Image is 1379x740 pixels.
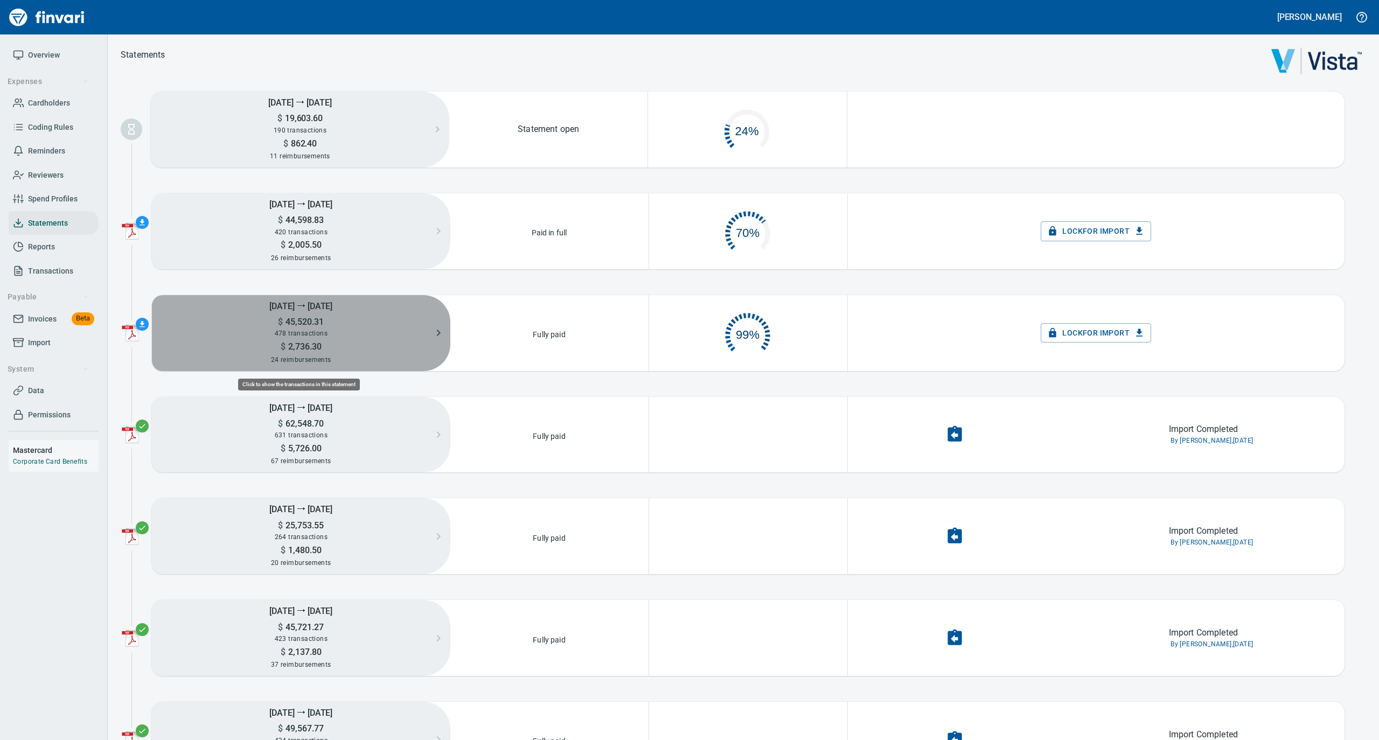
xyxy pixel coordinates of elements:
[3,359,93,379] button: System
[283,317,324,327] span: 45,520.31
[28,384,44,397] span: Data
[285,341,322,352] span: 2,736.30
[121,48,165,61] p: Statements
[271,457,331,465] span: 67 reimbursements
[9,307,99,331] a: InvoicesBeta
[28,312,57,326] span: Invoices
[1049,225,1143,238] span: Lock for Import
[28,96,70,110] span: Cardholders
[939,418,971,450] button: Undo Import Completion
[9,115,99,139] a: Coding Rules
[28,336,51,350] span: Import
[152,600,450,621] h5: [DATE] ⭢ [DATE]
[9,331,99,355] a: Import
[530,428,569,442] p: Fully paid
[649,302,847,364] button: 99%
[9,211,99,235] a: Statements
[9,235,99,259] a: Reports
[152,498,450,574] button: [DATE] ⭢ [DATE]$25,753.55264 transactions$1,480.5020 reimbursements
[1271,47,1362,74] img: vista.png
[1041,221,1151,241] button: Lockfor Import
[1169,525,1238,537] p: Import Completed
[122,528,139,545] img: adobe-pdf-icon.png
[939,520,971,552] button: Undo Import Completion
[275,431,328,439] span: 631 transactions
[9,379,99,403] a: Data
[1169,626,1238,639] p: Import Completed
[151,92,449,167] button: [DATE] ⭢ [DATE]$19,603.60190 transactions$862.4011 reimbursements
[152,600,450,676] button: [DATE] ⭢ [DATE]$45,721.27423 transactions$2,137.8037 reimbursements
[9,187,99,211] a: Spend Profiles
[28,144,65,158] span: Reminders
[122,426,139,443] img: adobe-pdf-icon.png
[283,622,324,632] span: 45,721.27
[530,631,569,645] p: Fully paid
[6,4,87,30] img: Finvari
[271,559,331,567] span: 20 reimbursements
[281,545,285,555] span: $
[3,287,93,307] button: Payable
[152,397,450,418] h5: [DATE] ⭢ [DATE]
[28,192,78,206] span: Spend Profiles
[278,317,283,327] span: $
[281,341,285,352] span: $
[283,723,324,734] span: 49,567.77
[28,408,71,422] span: Permissions
[28,121,73,134] span: Coding Rules
[278,723,283,734] span: $
[649,200,847,262] div: 295 of 420 complete. Click to open reminders.
[275,228,328,236] span: 420 transactions
[278,418,283,429] span: $
[530,326,569,340] p: Fully paid
[122,630,139,647] img: adobe-pdf-icon.png
[1274,9,1345,25] button: [PERSON_NAME]
[1171,537,1253,548] span: By [PERSON_NAME], [DATE]
[9,163,99,187] a: Reviewers
[270,152,330,160] span: 11 reimbursements
[8,290,89,304] span: Payable
[648,98,846,160] button: 24%
[9,139,99,163] a: Reminders
[285,545,322,555] span: 1,480.50
[8,75,89,88] span: Expenses
[9,91,99,115] a: Cardholders
[28,264,73,278] span: Transactions
[9,403,99,427] a: Permissions
[152,498,450,519] h5: [DATE] ⭢ [DATE]
[3,72,93,92] button: Expenses
[281,647,285,657] span: $
[282,113,323,123] span: 19,603.60
[648,98,846,160] div: 46 of 190 complete. Click to open reminders.
[122,222,139,240] img: adobe-pdf-icon.png
[281,443,285,453] span: $
[285,443,322,453] span: 5,726.00
[285,647,322,657] span: 2,137.80
[528,224,570,238] p: Paid in full
[28,240,55,254] span: Reports
[939,622,971,654] button: Undo Import Completion
[1041,323,1151,343] button: Lockfor Import
[72,312,94,325] span: Beta
[275,533,328,541] span: 264 transactions
[274,127,326,134] span: 190 transactions
[518,123,579,136] p: Statement open
[277,113,282,123] span: $
[271,356,331,364] span: 24 reimbursements
[9,259,99,283] a: Transactions
[13,458,87,465] a: Corporate Card Benefits
[285,240,322,250] span: 2,005.50
[530,529,569,543] p: Fully paid
[271,661,331,668] span: 37 reimbursements
[9,43,99,67] a: Overview
[288,138,317,149] span: 862.40
[28,169,64,182] span: Reviewers
[28,217,68,230] span: Statements
[152,193,450,269] button: [DATE] ⭢ [DATE]$44,598.83420 transactions$2,005.5026 reimbursements
[1277,11,1342,23] h5: [PERSON_NAME]
[8,362,89,376] span: System
[1171,639,1253,650] span: By [PERSON_NAME], [DATE]
[649,200,847,262] button: 70%
[283,138,288,149] span: $
[152,295,450,371] button: [DATE] ⭢ [DATE]$45,520.31478 transactions$2,736.3024 reimbursements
